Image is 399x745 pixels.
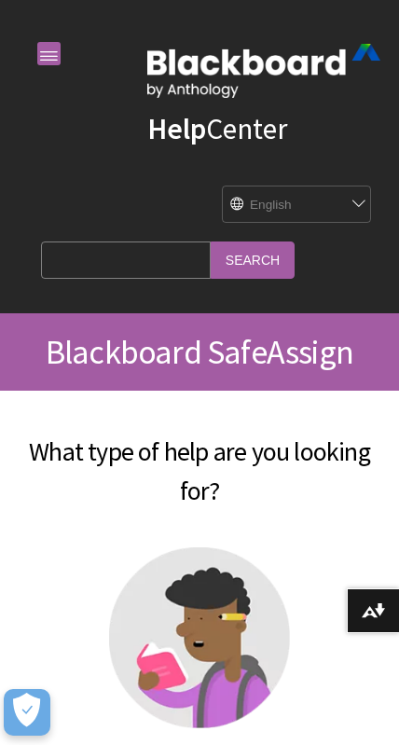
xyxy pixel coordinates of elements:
[46,331,353,373] span: Blackboard SafeAssign
[19,409,380,510] h2: What type of help are you looking for?
[147,110,287,147] a: HelpCenter
[211,241,295,278] input: Search
[147,44,380,98] img: Blackboard by Anthology
[223,186,353,224] select: Site Language Selector
[109,547,290,728] img: Student help
[4,689,50,736] button: Abrir preferencias
[147,110,206,147] strong: Help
